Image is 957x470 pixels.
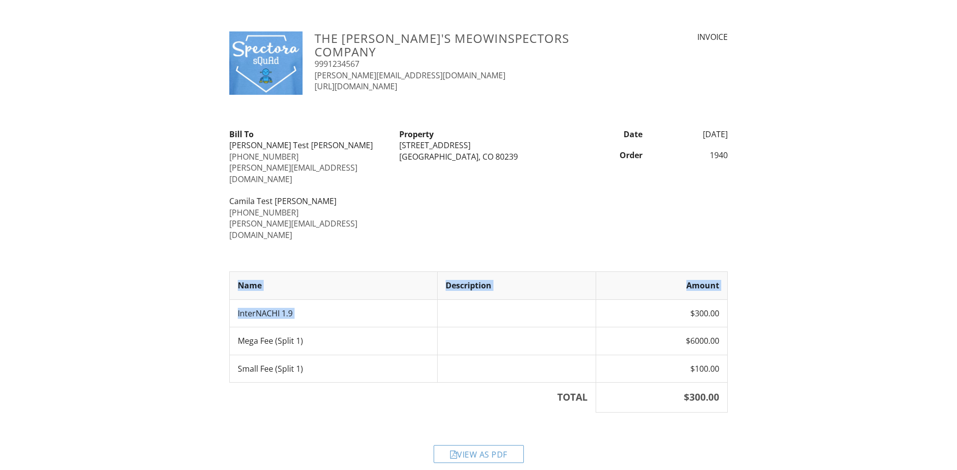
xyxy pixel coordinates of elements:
img: squad.jpg [229,31,303,95]
h3: The [PERSON_NAME]'s MeowInspectors Company [315,31,600,58]
a: [PHONE_NUMBER] [229,151,299,162]
div: 1940 [648,150,734,161]
a: [PERSON_NAME][EMAIL_ADDRESS][DOMAIN_NAME] [229,162,357,184]
th: Name [230,272,438,299]
a: [PHONE_NUMBER] [229,207,299,218]
td: Small Fee (Split 1) [230,355,438,382]
th: TOTAL [230,382,596,412]
td: InterNACHI 1.9 [230,299,438,327]
strong: Property [399,129,434,140]
div: INVOICE [612,31,728,42]
div: Order [564,150,649,161]
td: $6000.00 [596,327,727,355]
div: Camila Test [PERSON_NAME] [229,196,387,207]
a: 9991234567 [315,58,359,69]
a: [PERSON_NAME][EMAIL_ADDRESS][DOMAIN_NAME] [229,218,357,240]
th: Amount [596,272,727,299]
div: View as PDF [434,445,524,463]
div: [DATE] [648,129,734,140]
th: Description [437,272,596,299]
a: [URL][DOMAIN_NAME] [315,81,397,92]
td: $300.00 [596,299,727,327]
strong: Bill To [229,129,254,140]
div: [STREET_ADDRESS] [399,140,557,151]
a: View as PDF [434,451,524,462]
td: $100.00 [596,355,727,382]
th: $300.00 [596,382,727,412]
div: [PERSON_NAME] Test [PERSON_NAME] [229,140,387,151]
a: [PERSON_NAME][EMAIL_ADDRESS][DOMAIN_NAME] [315,70,505,81]
td: Mega Fee (Split 1) [230,327,438,355]
div: [GEOGRAPHIC_DATA], CO 80239 [399,151,557,162]
div: Date [564,129,649,140]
